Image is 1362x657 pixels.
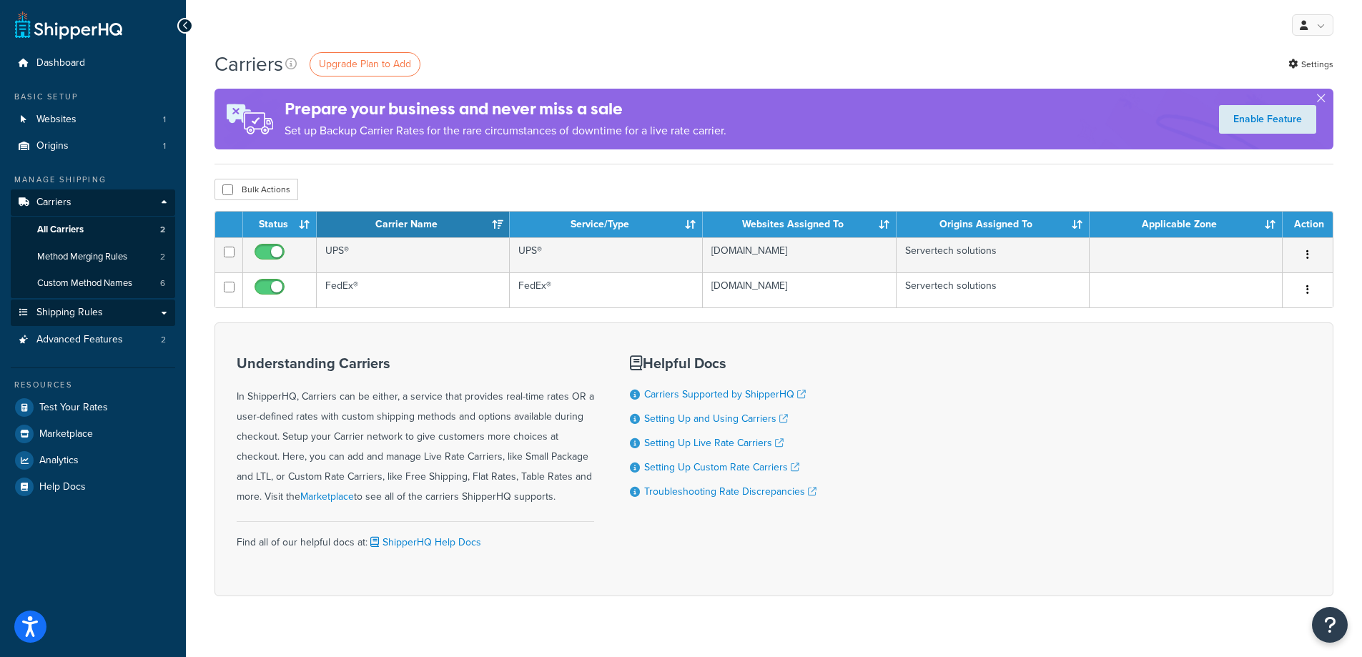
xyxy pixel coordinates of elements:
[37,251,127,263] span: Method Merging Rules
[11,107,175,133] li: Websites
[237,355,594,371] h3: Understanding Carriers
[37,224,84,236] span: All Carriers
[214,179,298,200] button: Bulk Actions
[897,237,1090,272] td: Servertech solutions
[310,52,420,76] a: Upgrade Plan to Add
[644,460,799,475] a: Setting Up Custom Rate Carriers
[160,251,165,263] span: 2
[36,57,85,69] span: Dashboard
[160,224,165,236] span: 2
[644,484,816,499] a: Troubleshooting Rate Discrepancies
[644,435,784,450] a: Setting Up Live Rate Carriers
[285,121,726,141] p: Set up Backup Carrier Rates for the rare circumstances of downtime for a live rate carrier.
[703,212,896,237] th: Websites Assigned To: activate to sort column ascending
[161,334,166,346] span: 2
[36,307,103,319] span: Shipping Rules
[1312,607,1348,643] button: Open Resource Center
[36,197,71,209] span: Carriers
[317,272,510,307] td: FedEx®
[300,489,354,504] a: Marketplace
[367,535,481,550] a: ShipperHQ Help Docs
[11,107,175,133] a: Websites 1
[11,217,175,243] a: All Carriers 2
[11,421,175,447] a: Marketplace
[237,521,594,553] div: Find all of our helpful docs at:
[214,89,285,149] img: ad-rules-rateshop-fe6ec290ccb7230408bd80ed9643f0289d75e0ffd9eb532fc0e269fcd187b520.png
[1090,212,1283,237] th: Applicable Zone: activate to sort column ascending
[11,327,175,353] a: Advanced Features 2
[510,237,703,272] td: UPS®
[11,50,175,76] a: Dashboard
[510,272,703,307] td: FedEx®
[703,237,896,272] td: [DOMAIN_NAME]
[39,455,79,467] span: Analytics
[285,97,726,121] h4: Prepare your business and never miss a sale
[11,474,175,500] a: Help Docs
[703,272,896,307] td: [DOMAIN_NAME]
[39,481,86,493] span: Help Docs
[644,411,788,426] a: Setting Up and Using Carriers
[11,133,175,159] li: Origins
[214,50,283,78] h1: Carriers
[36,114,77,126] span: Websites
[11,189,175,298] li: Carriers
[36,140,69,152] span: Origins
[11,244,175,270] li: Method Merging Rules
[11,270,175,297] a: Custom Method Names 6
[39,428,93,440] span: Marketplace
[319,56,411,71] span: Upgrade Plan to Add
[163,140,166,152] span: 1
[237,355,594,507] div: In ShipperHQ, Carriers can be either, a service that provides real-time rates OR a user-defined r...
[160,277,165,290] span: 6
[36,334,123,346] span: Advanced Features
[11,217,175,243] li: All Carriers
[630,355,816,371] h3: Helpful Docs
[1283,212,1333,237] th: Action
[1219,105,1316,134] a: Enable Feature
[11,133,175,159] a: Origins 1
[11,91,175,103] div: Basic Setup
[317,212,510,237] th: Carrier Name: activate to sort column ascending
[11,395,175,420] a: Test Your Rates
[163,114,166,126] span: 1
[11,174,175,186] div: Manage Shipping
[11,270,175,297] li: Custom Method Names
[11,379,175,391] div: Resources
[11,300,175,326] a: Shipping Rules
[11,244,175,270] a: Method Merging Rules 2
[11,448,175,473] a: Analytics
[897,272,1090,307] td: Servertech solutions
[510,212,703,237] th: Service/Type: activate to sort column ascending
[1288,54,1333,74] a: Settings
[11,327,175,353] li: Advanced Features
[11,189,175,216] a: Carriers
[15,11,122,39] a: ShipperHQ Home
[39,402,108,414] span: Test Your Rates
[37,277,132,290] span: Custom Method Names
[317,237,510,272] td: UPS®
[897,212,1090,237] th: Origins Assigned To: activate to sort column ascending
[243,212,317,237] th: Status: activate to sort column ascending
[644,387,806,402] a: Carriers Supported by ShipperHQ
